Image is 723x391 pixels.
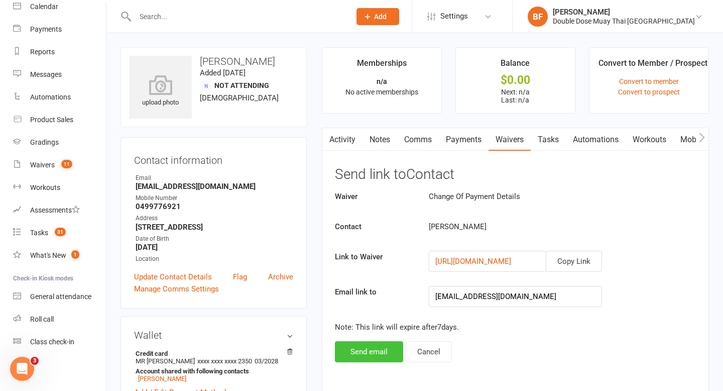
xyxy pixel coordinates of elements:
a: What's New1 [13,244,106,267]
div: Mobile Number [136,193,293,203]
h3: Send link to Contact [335,167,696,182]
div: Product Sales [30,116,73,124]
div: [PERSON_NAME] [553,8,695,17]
div: upload photo [129,75,192,108]
span: xxxx xxxx xxxx 2350 [197,357,252,365]
p: Next: n/a Last: n/a [465,88,566,104]
div: General attendance [30,292,91,301]
a: Roll call [13,308,106,331]
a: Automations [13,86,106,109]
div: Address [136,214,293,223]
div: Tasks [30,229,48,237]
a: Workouts [626,128,673,151]
div: Email [136,173,293,183]
div: Reports [30,48,55,56]
div: Waivers [30,161,55,169]
button: Add [356,8,399,25]
div: Class check-in [30,338,74,346]
span: 1 [71,250,79,259]
iframe: Intercom live chat [10,357,34,381]
div: Assessments [30,206,80,214]
a: Convert to member [619,77,679,85]
div: BF [528,7,548,27]
button: Cancel [406,341,452,362]
a: [PERSON_NAME] [138,375,186,382]
span: Not Attending [214,81,269,89]
span: 11 [61,160,72,168]
a: General attendance kiosk mode [13,285,106,308]
span: [DEMOGRAPHIC_DATA] [200,93,279,103]
a: Waivers 11 [13,154,106,176]
strong: [EMAIL_ADDRESS][DOMAIN_NAME] [136,182,293,191]
a: Gradings [13,131,106,154]
a: Comms [397,128,439,151]
div: Payments [30,25,62,33]
p: Note: This link will expire after 7 days. [335,321,696,333]
div: Double Dose Muay Thai [GEOGRAPHIC_DATA] [553,17,695,26]
label: Email link to [327,286,421,298]
span: 03/2028 [255,357,278,365]
div: Convert to Member / Prospect [598,57,707,75]
button: Copy Link [546,251,602,272]
div: Calendar [30,3,58,11]
a: Automations [566,128,626,151]
a: Class kiosk mode [13,331,106,353]
label: Link to Waiver [327,251,421,263]
a: Reports [13,41,106,63]
a: Activity [322,128,363,151]
span: Settings [440,5,468,28]
h3: Contact information [134,151,293,166]
div: $0.00 [465,75,566,85]
a: Tasks [531,128,566,151]
span: Add [374,13,387,21]
a: Payments [13,18,106,41]
a: Workouts [13,176,106,199]
a: Tasks 31 [13,222,106,244]
span: 3 [31,357,39,365]
a: Assessments [13,199,106,222]
a: Product Sales [13,109,106,131]
a: Archive [268,271,293,283]
div: Gradings [30,138,59,146]
div: Roll call [30,315,54,323]
h3: [PERSON_NAME] [129,56,298,67]
button: Send email [335,341,403,362]
strong: 0499776921 [136,202,293,211]
div: Automations [30,93,71,101]
strong: Credit card [136,350,288,357]
a: Convert to prospect [618,88,680,96]
a: Update Contact Details [134,271,212,283]
strong: n/a [377,77,387,85]
div: Date of Birth [136,234,293,244]
div: What's New [30,251,66,259]
div: Location [136,254,293,264]
div: Change Of Payment Details [421,190,641,203]
label: Contact [327,221,421,233]
strong: Account shared with following contacts [136,367,288,375]
label: Waiver [327,190,421,203]
a: [URL][DOMAIN_NAME] [435,257,511,266]
span: 31 [55,228,66,236]
a: Notes [363,128,397,151]
input: Search... [132,10,343,24]
a: Flag [233,271,247,283]
div: Balance [501,57,530,75]
div: Memberships [357,57,407,75]
div: Workouts [30,183,60,191]
time: Added [DATE] [200,68,246,77]
h3: Wallet [134,330,293,341]
div: Messages [30,70,62,78]
a: Manage Comms Settings [134,283,219,295]
strong: [DATE] [136,243,293,252]
a: Waivers [489,128,531,151]
li: MR [PERSON_NAME] [134,348,293,384]
a: Messages [13,63,106,86]
span: No active memberships [345,88,418,96]
div: [PERSON_NAME] [421,221,641,233]
strong: [STREET_ADDRESS] [136,223,293,232]
a: Payments [439,128,489,151]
